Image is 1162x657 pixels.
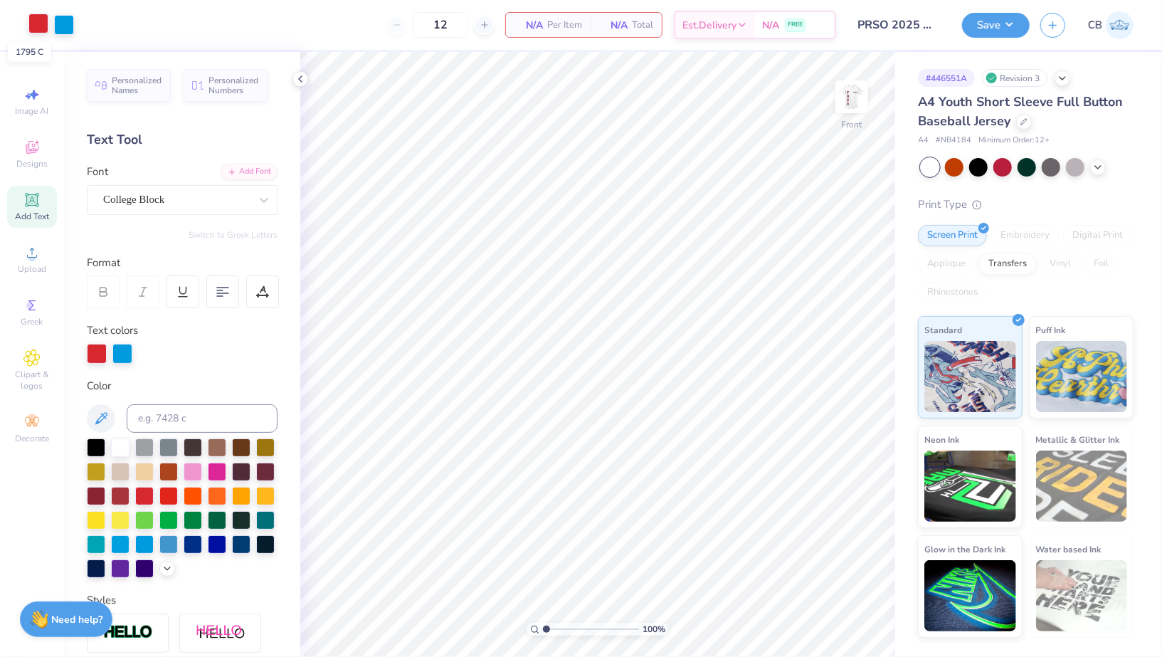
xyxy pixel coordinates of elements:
div: # 446551A [918,69,975,87]
div: Embroidery [991,225,1059,246]
a: CB [1088,11,1134,39]
img: Front [838,83,866,111]
span: FREE [788,20,803,30]
div: 1795 C [8,42,51,62]
img: Puff Ink [1036,341,1128,412]
span: A4 [918,135,929,147]
div: Applique [918,253,975,275]
span: Total [632,18,653,33]
span: Greek [21,316,43,327]
span: Glow in the Dark Ink [924,542,1005,557]
div: Rhinestones [918,282,987,303]
span: Puff Ink [1036,322,1066,337]
img: Shadow [196,624,245,642]
div: Vinyl [1040,253,1080,275]
img: Chhavi Bansal [1106,11,1134,39]
span: Per Item [547,18,582,33]
div: Print Type [918,196,1134,213]
span: Add Text [15,211,49,222]
div: Styles [87,592,278,609]
span: Personalized Names [112,75,162,95]
div: Add Font [221,164,278,180]
span: Decorate [15,433,49,444]
label: Text colors [87,322,138,339]
span: Minimum Order: 12 + [978,135,1050,147]
span: Image AI [16,105,49,117]
span: Neon Ink [924,432,959,447]
div: Digital Print [1063,225,1132,246]
div: Transfers [979,253,1036,275]
button: Save [962,13,1030,38]
span: Personalized Numbers [208,75,259,95]
span: N/A [599,18,628,33]
img: Metallic & Glitter Ink [1036,451,1128,522]
label: Font [87,164,108,180]
div: Foil [1084,253,1118,275]
span: N/A [514,18,543,33]
span: Est. Delivery [682,18,736,33]
div: Format [87,255,279,271]
div: Revision 3 [982,69,1047,87]
input: – – [413,12,468,38]
span: Water based Ink [1036,542,1102,557]
input: e.g. 7428 c [127,404,278,433]
div: Screen Print [918,225,987,246]
strong: Need help? [52,613,103,626]
div: Color [87,378,278,394]
img: Glow in the Dark Ink [924,560,1016,631]
span: Clipart & logos [7,369,57,391]
img: Water based Ink [1036,560,1128,631]
span: # NB4184 [936,135,971,147]
button: Switch to Greek Letters [189,229,278,241]
img: Stroke [103,624,153,641]
span: Standard [924,322,962,337]
img: Standard [924,341,1016,412]
span: CB [1088,17,1102,33]
input: Untitled Design [847,11,951,39]
span: 100 % [643,623,665,636]
span: A4 Youth Short Sleeve Full Button Baseball Jersey [918,93,1123,130]
div: Front [842,118,862,131]
span: N/A [762,18,779,33]
span: Upload [18,263,46,275]
span: Metallic & Glitter Ink [1036,432,1120,447]
img: Neon Ink [924,451,1016,522]
span: Designs [16,158,48,169]
div: Text Tool [87,130,278,149]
